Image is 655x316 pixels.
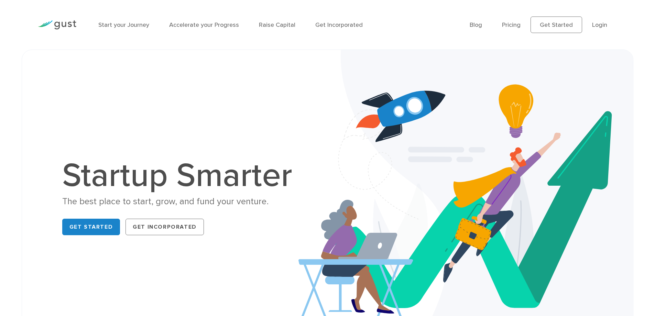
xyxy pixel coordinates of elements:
[62,196,299,208] div: The best place to start, grow, and fund your venture.
[592,21,607,29] a: Login
[502,21,521,29] a: Pricing
[125,219,204,235] a: Get Incorporated
[470,21,482,29] a: Blog
[531,17,582,33] a: Get Started
[62,219,120,235] a: Get Started
[38,20,76,30] img: Gust Logo
[98,21,149,29] a: Start your Journey
[62,159,299,192] h1: Startup Smarter
[315,21,363,29] a: Get Incorporated
[169,21,239,29] a: Accelerate your Progress
[259,21,295,29] a: Raise Capital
